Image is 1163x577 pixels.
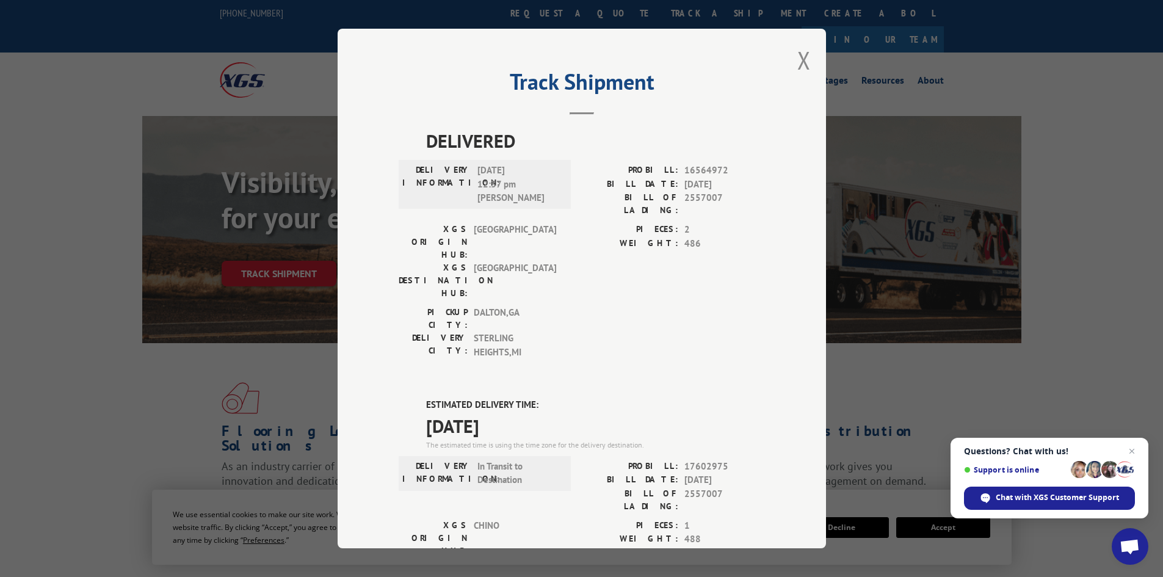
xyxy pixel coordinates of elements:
span: [DATE] [684,473,765,487]
div: Open chat [1112,528,1148,565]
label: XGS ORIGIN HUB: [399,519,468,557]
span: Questions? Chat with us! [964,446,1135,456]
span: Close chat [1125,444,1139,459]
h2: Track Shipment [399,73,765,96]
label: BILL OF LADING: [582,487,678,513]
span: 2557007 [684,487,765,513]
span: CHINO [474,519,556,557]
span: Support is online [964,465,1067,474]
span: DALTON , GA [474,306,556,332]
span: [GEOGRAPHIC_DATA] [474,261,556,300]
label: PIECES: [582,223,678,237]
span: In Transit to Destination [477,460,560,487]
label: BILL DATE: [582,473,678,487]
span: [GEOGRAPHIC_DATA] [474,223,556,261]
div: The estimated time is using the time zone for the delivery destination. [426,440,765,451]
label: XGS ORIGIN HUB: [399,223,468,261]
button: Close modal [797,44,811,76]
span: Chat with XGS Customer Support [996,492,1119,503]
label: DELIVERY CITY: [399,332,468,359]
label: PROBILL: [582,460,678,474]
label: XGS DESTINATION HUB: [399,261,468,300]
label: BILL DATE: [582,178,678,192]
label: PICKUP CITY: [399,306,468,332]
span: 2557007 [684,191,765,217]
label: PROBILL: [582,164,678,178]
div: Chat with XGS Customer Support [964,487,1135,510]
label: ESTIMATED DELIVERY TIME: [426,398,765,412]
label: BILL OF LADING: [582,191,678,217]
span: STERLING HEIGHTS , MI [474,332,556,359]
label: WEIGHT: [582,237,678,251]
span: 16564972 [684,164,765,178]
span: 17602975 [684,460,765,474]
label: WEIGHT: [582,532,678,546]
label: DELIVERY INFORMATION: [402,460,471,487]
span: 1 [684,519,765,533]
span: 486 [684,237,765,251]
label: DELIVERY INFORMATION: [402,164,471,205]
span: [DATE] [684,178,765,192]
label: PIECES: [582,519,678,533]
span: [DATE] [426,412,765,440]
span: [DATE] 12:37 pm [PERSON_NAME] [477,164,560,205]
span: DELIVERED [426,127,765,154]
span: 2 [684,223,765,237]
span: 488 [684,532,765,546]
